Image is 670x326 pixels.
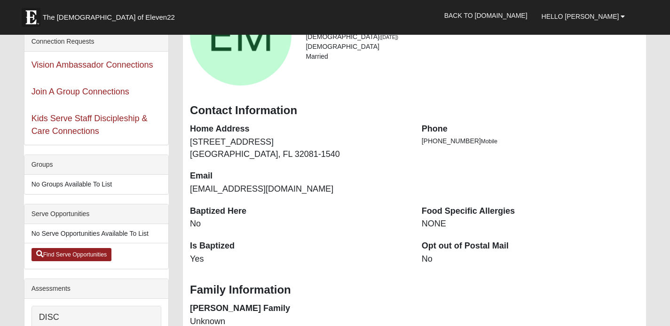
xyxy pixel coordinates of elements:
[24,204,168,224] div: Serve Opportunities
[422,240,639,252] dt: Opt out of Postal Mail
[24,224,168,243] li: No Serve Opportunities Available To List
[190,205,408,217] dt: Baptized Here
[379,34,398,40] small: ([DATE])
[190,170,408,182] dt: Email
[24,155,168,175] div: Groups
[24,175,168,194] li: No Groups Available To List
[306,32,639,42] li: [DEMOGRAPHIC_DATA]
[481,138,497,145] span: Mobile
[32,248,112,261] a: Find Serve Opportunities
[422,123,639,135] dt: Phone
[190,183,408,195] dd: [EMAIL_ADDRESS][DOMAIN_NAME]
[32,60,153,70] a: Vision Ambassador Connections
[422,136,639,146] li: [PHONE_NUMBER]
[190,123,408,135] dt: Home Address
[422,205,639,217] dt: Food Specific Allergies
[32,87,129,96] a: Join A Group Connections
[24,279,168,299] div: Assessments
[24,32,168,52] div: Connection Requests
[306,52,639,62] li: Married
[542,13,619,20] span: Hello [PERSON_NAME]
[422,218,639,230] dd: NONE
[32,114,148,136] a: Kids Serve Staff Discipleship & Care Connections
[43,13,175,22] span: The [DEMOGRAPHIC_DATA] of Eleven22
[190,303,408,315] dt: [PERSON_NAME] Family
[190,240,408,252] dt: Is Baptized
[22,8,40,27] img: Eleven22 logo
[535,5,632,28] a: Hello [PERSON_NAME]
[190,283,639,297] h3: Family Information
[190,104,639,117] h3: Contact Information
[437,4,535,27] a: Back to [DOMAIN_NAME]
[17,3,205,27] a: The [DEMOGRAPHIC_DATA] of Eleven22
[422,253,639,265] dd: No
[190,136,408,160] dd: [STREET_ADDRESS] [GEOGRAPHIC_DATA], FL 32081-1540
[190,253,408,265] dd: Yes
[306,42,639,52] li: [DEMOGRAPHIC_DATA]
[190,218,408,230] dd: No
